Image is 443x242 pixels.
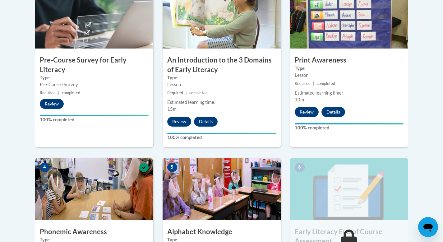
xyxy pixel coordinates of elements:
[295,163,305,172] span: 6
[317,81,335,86] span: completed
[189,91,208,95] span: completed
[321,107,345,117] button: Details
[295,97,304,102] span: 10m
[295,90,404,96] div: Estimated learning time:
[290,158,408,220] img: Course Image
[163,158,281,220] img: Course Image
[62,91,80,95] span: completed
[295,81,311,86] span: Required
[40,74,149,81] label: Type
[35,227,153,237] h3: Phonemic Awareness
[40,163,50,172] span: 4
[163,227,281,237] h3: Alphabet Knowledge
[295,124,404,131] label: 100% completed
[167,99,276,106] div: Estimated learning time:
[167,106,177,112] span: 15m
[167,91,183,95] span: Required
[167,81,276,88] div: Lesson
[313,81,314,86] span: |
[167,74,276,81] label: Type
[40,115,149,116] div: Your progress
[295,72,404,79] div: Lesson
[40,81,149,88] div: Pre-Course Survey
[40,91,56,95] span: Required
[290,55,408,65] h3: Print Awareness
[167,163,177,172] span: 5
[40,116,149,123] label: 100% completed
[295,123,404,124] div: Your progress
[295,107,319,117] button: Review
[194,117,218,127] button: Details
[58,91,59,95] span: |
[35,55,153,75] h3: Pre-Course Survey for Early Literacy
[295,65,404,72] label: Type
[418,217,438,237] iframe: Button to launch messaging window
[167,134,276,141] label: 100% completed
[167,133,276,134] div: Your progress
[186,91,187,95] span: |
[163,55,281,75] h3: An Introduction to the 3 Domains of Early Literacy
[167,117,191,127] button: Review
[35,158,153,220] img: Course Image
[40,99,64,109] button: Review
